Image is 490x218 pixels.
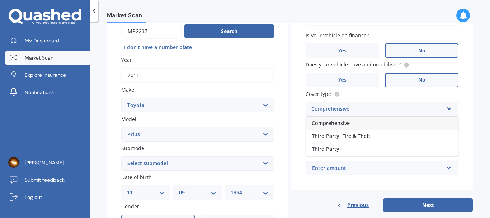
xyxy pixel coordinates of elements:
[25,37,59,44] span: My Dashboard
[121,174,152,181] span: Date of birth
[107,12,146,22] span: Market Scan
[121,145,146,152] span: Submodel
[121,203,139,210] span: Gender
[25,89,54,96] span: Notifications
[5,33,90,48] a: My Dashboard
[25,159,64,166] span: [PERSON_NAME]
[121,87,134,93] span: Make
[312,145,339,152] span: Third Party
[338,77,347,83] span: Yes
[306,91,331,97] span: Cover type
[383,198,473,212] button: Next
[25,71,66,79] span: Explore insurance
[5,190,90,204] a: Log out
[5,156,90,170] a: [PERSON_NAME]
[418,77,425,83] span: No
[312,120,350,126] span: Comprehensive
[121,42,195,53] button: I don’t have a number plate
[121,24,182,39] input: Enter plate number
[184,24,274,38] button: Search
[306,61,401,68] span: Does your vehicle have an immobiliser?
[418,48,425,54] span: No
[5,85,90,99] a: Notifications
[25,194,42,201] span: Log out
[121,116,136,122] span: Model
[25,54,53,61] span: Market Scan
[312,133,371,139] span: Third Party, Fire & Theft
[5,173,90,187] a: Submit feedback
[121,68,274,83] input: YYYY
[311,105,443,113] div: Comprehensive
[312,164,443,172] div: Enter amount
[306,32,369,39] span: Is your vehicle on finance?
[338,48,347,54] span: Yes
[121,56,132,63] span: Year
[5,68,90,82] a: Explore insurance
[5,51,90,65] a: Market Scan
[8,157,19,168] img: ACg8ocLginv-vAboHjHloIJgRcGHAzSTvkkUbS3Jz9IaG2LF_3ivvxI=s96-c
[347,200,369,210] span: Previous
[25,176,65,184] span: Submit feedback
